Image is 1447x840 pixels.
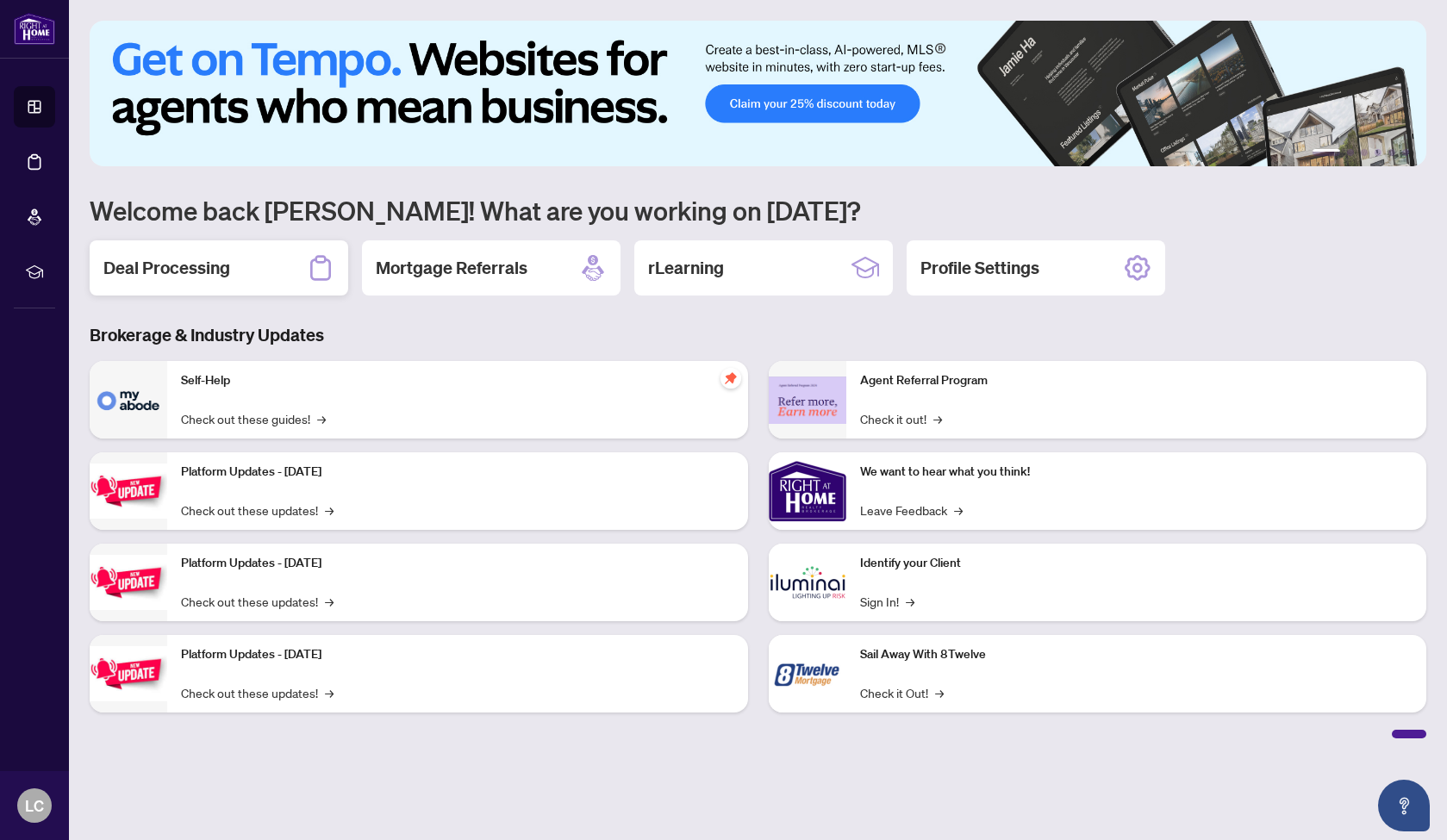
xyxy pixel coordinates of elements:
img: logo [14,13,55,45]
h2: rLearning [648,256,724,280]
p: Platform Updates - [DATE] [181,463,734,482]
img: Sail Away With 8Twelve [769,635,846,712]
a: Check out these guides!→ [181,409,326,428]
a: Check out these updates!→ [181,683,334,702]
span: → [935,683,944,702]
span: → [906,592,914,611]
h2: Mortgage Referrals [376,256,527,280]
button: 3 [1361,149,1368,156]
h2: Deal Processing [103,256,230,280]
img: Identify your Client [769,544,846,621]
button: 1 [1313,149,1340,156]
button: 5 [1388,149,1395,156]
img: Agent Referral Program [769,376,846,424]
button: 6 [1402,149,1409,156]
span: → [325,501,334,520]
img: Slide 0 [90,21,1426,166]
span: → [325,592,334,611]
a: Check out these updates!→ [181,501,334,520]
span: LC [25,793,44,818]
span: → [325,683,334,702]
a: Sign In!→ [860,592,914,611]
button: 2 [1347,149,1354,156]
p: Self-Help [181,371,734,390]
h3: Brokerage & Industry Updates [90,323,1426,347]
span: → [317,409,326,428]
p: Platform Updates - [DATE] [181,645,734,664]
a: Check it out!→ [860,409,942,428]
p: Agent Referral Program [860,371,1413,390]
h1: Welcome back [PERSON_NAME]! What are you working on [DATE]? [90,194,1426,227]
p: We want to hear what you think! [860,463,1413,482]
img: Platform Updates - June 23, 2025 [90,646,167,700]
span: → [933,409,942,428]
p: Identify your Client [860,554,1413,573]
h2: Profile Settings [920,256,1039,280]
img: Platform Updates - July 8, 2025 [90,555,167,609]
button: Open asap [1378,780,1430,831]
img: Self-Help [90,361,167,439]
img: Platform Updates - July 21, 2025 [90,464,167,518]
a: Leave Feedback→ [860,501,963,520]
a: Check it Out!→ [860,683,944,702]
span: pushpin [720,368,741,389]
a: Check out these updates!→ [181,592,334,611]
span: → [954,501,963,520]
img: We want to hear what you think! [769,452,846,530]
p: Platform Updates - [DATE] [181,554,734,573]
p: Sail Away With 8Twelve [860,645,1413,664]
button: 4 [1375,149,1382,156]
